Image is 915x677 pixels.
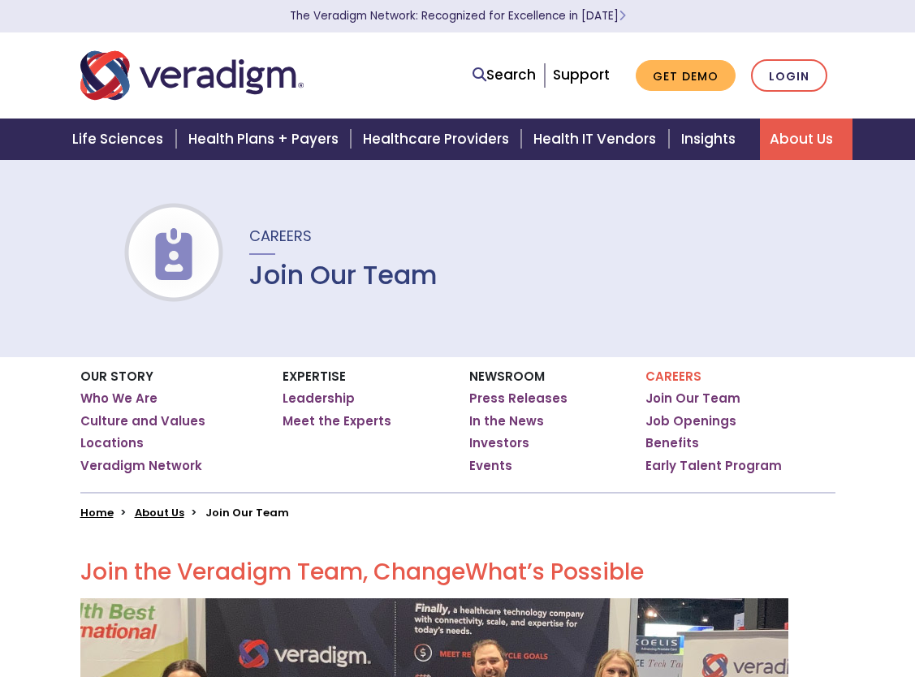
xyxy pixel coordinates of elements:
[469,458,512,474] a: Events
[751,59,827,93] a: Login
[645,390,740,407] a: Join Our Team
[80,435,144,451] a: Locations
[619,8,626,24] span: Learn More
[80,49,304,102] img: Veradigm logo
[469,413,544,429] a: In the News
[553,65,610,84] a: Support
[473,64,536,86] a: Search
[290,8,626,24] a: The Veradigm Network: Recognized for Excellence in [DATE]Learn More
[283,390,355,407] a: Leadership
[249,260,438,291] h1: Join Our Team
[353,119,524,160] a: Healthcare Providers
[645,458,782,474] a: Early Talent Program
[465,556,644,588] span: What’s Possible
[63,119,178,160] a: Life Sciences
[179,119,353,160] a: Health Plans + Payers
[80,390,158,407] a: Who We Are
[645,413,736,429] a: Job Openings
[80,458,202,474] a: Veradigm Network
[283,413,391,429] a: Meet the Experts
[645,435,699,451] a: Benefits
[80,558,835,586] h2: Join the Veradigm Team, Change
[760,119,852,160] a: About Us
[671,119,760,160] a: Insights
[636,60,736,92] a: Get Demo
[469,390,568,407] a: Press Releases
[469,435,529,451] a: Investors
[135,505,184,520] a: About Us
[249,226,312,246] span: Careers
[80,505,114,520] a: Home
[80,413,205,429] a: Culture and Values
[524,119,671,160] a: Health IT Vendors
